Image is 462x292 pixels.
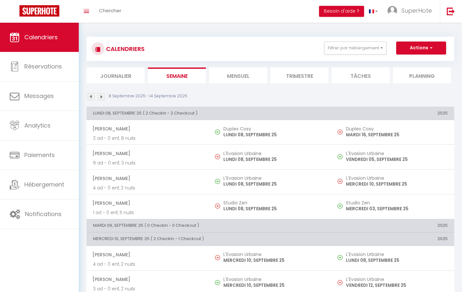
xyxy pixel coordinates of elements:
li: Planning [393,67,451,83]
li: Journalier [87,67,145,83]
p: 2 ad - 0 enf, 8 nuits [93,135,203,142]
img: NO IMAGE [215,203,220,209]
p: VENDREDI 12, SEPTEMBRE 25 [346,282,448,289]
img: NO IMAGE [338,255,343,260]
button: Filtrer par hébergement [324,42,386,55]
h5: Studio Zen [223,200,325,205]
span: Hébergement [24,180,64,189]
p: MERCREDI 10, SEPTEMBRE 25 [346,181,448,188]
img: NO IMAGE [215,154,220,159]
li: Tâches [332,67,390,83]
h5: L'Evasion Urbaine [223,151,325,156]
button: Ouvrir le widget de chat LiveChat [5,3,25,22]
h5: L'Evasion Urbaine [223,176,325,181]
span: Chercher [99,7,121,14]
th: 2025 [332,219,454,232]
p: LUNDI 08, SEPTEMBRE 25 [223,181,325,188]
h5: L'Evasion Urbaine [223,277,325,282]
th: 2025 [332,107,454,120]
img: NO IMAGE [338,203,343,209]
li: Mensuel [209,67,267,83]
img: Super Booking [19,5,59,17]
img: NO IMAGE [338,129,343,135]
p: MERCREDI 03, SEPTEMBRE 25 [346,205,448,212]
button: Actions [396,42,446,55]
span: [PERSON_NAME] [92,123,203,135]
span: [PERSON_NAME] [92,249,203,261]
span: [PERSON_NAME] [92,273,203,286]
p: 8 Septembre 2025 - 14 Septembre 2025 [109,93,187,99]
span: [PERSON_NAME] [92,172,203,185]
p: 4 ad - 0 enf, 2 nuits [93,261,203,268]
th: MARDI 09, SEPTEMBRE 25 ( 0 Checkin - 0 Checkout ) [87,219,332,232]
span: Analytics [24,121,51,129]
p: 1 ad - 0 enf, 5 nuits [93,209,203,216]
th: 2025 [332,233,454,246]
span: [PERSON_NAME] [92,197,203,209]
span: Paiements [24,151,55,159]
span: Messages [24,92,54,100]
h3: CALENDRIERS [104,42,145,56]
img: NO IMAGE [215,255,220,260]
h5: L'Evasion Urbaine [346,176,448,181]
h5: L'Evasion Urbaine [223,252,325,257]
p: MERCREDI 10, SEPTEMBRE 25 [223,257,325,264]
th: MERCREDI 10, SEPTEMBRE 25 ( 2 Checkin - 1 Checkout ) [87,233,332,246]
span: Calendriers [24,33,58,41]
p: MARDI 16, SEPTEMBRE 25 [346,131,448,138]
span: Réservations [24,62,62,70]
li: Trimestre [270,67,328,83]
p: 6 ad - 0 enf, 3 nuits [93,160,203,166]
li: Semaine [148,67,206,83]
img: NO IMAGE [338,280,343,285]
span: [PERSON_NAME] [92,147,203,160]
img: NO IMAGE [338,179,343,184]
p: MERCREDI 10, SEPTEMBRE 25 [223,282,325,289]
p: VENDREDI 05, SEPTEMBRE 25 [346,156,448,163]
h5: L'Evasion Urbaine [346,151,448,156]
th: LUNDI 08, SEPTEMBRE 25 ( 2 Checkin - 2 Checkout ) [87,107,332,120]
p: LUNDI 08, SEPTEMBRE 25 [223,205,325,212]
h5: L'Evasion Urbaine [346,277,448,282]
h5: L'Evasion Urbaine [346,252,448,257]
button: Besoin d'aide ? [319,6,364,17]
h5: Duplex Cosy [223,126,325,131]
img: ... [387,6,397,16]
img: logout [447,7,455,15]
h5: Duplex Cosy [346,126,448,131]
p: LUNDI 08, SEPTEMBRE 25 [346,257,448,264]
h5: Studio Zen [346,200,448,205]
span: Notifications [25,210,62,218]
p: LUNDI 08, SEPTEMBRE 25 [223,131,325,138]
span: SuperHote [401,6,432,15]
p: 4 ad - 0 enf, 2 nuits [93,185,203,191]
p: LUNDI 08, SEPTEMBRE 25 [223,156,325,163]
img: NO IMAGE [338,154,343,159]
